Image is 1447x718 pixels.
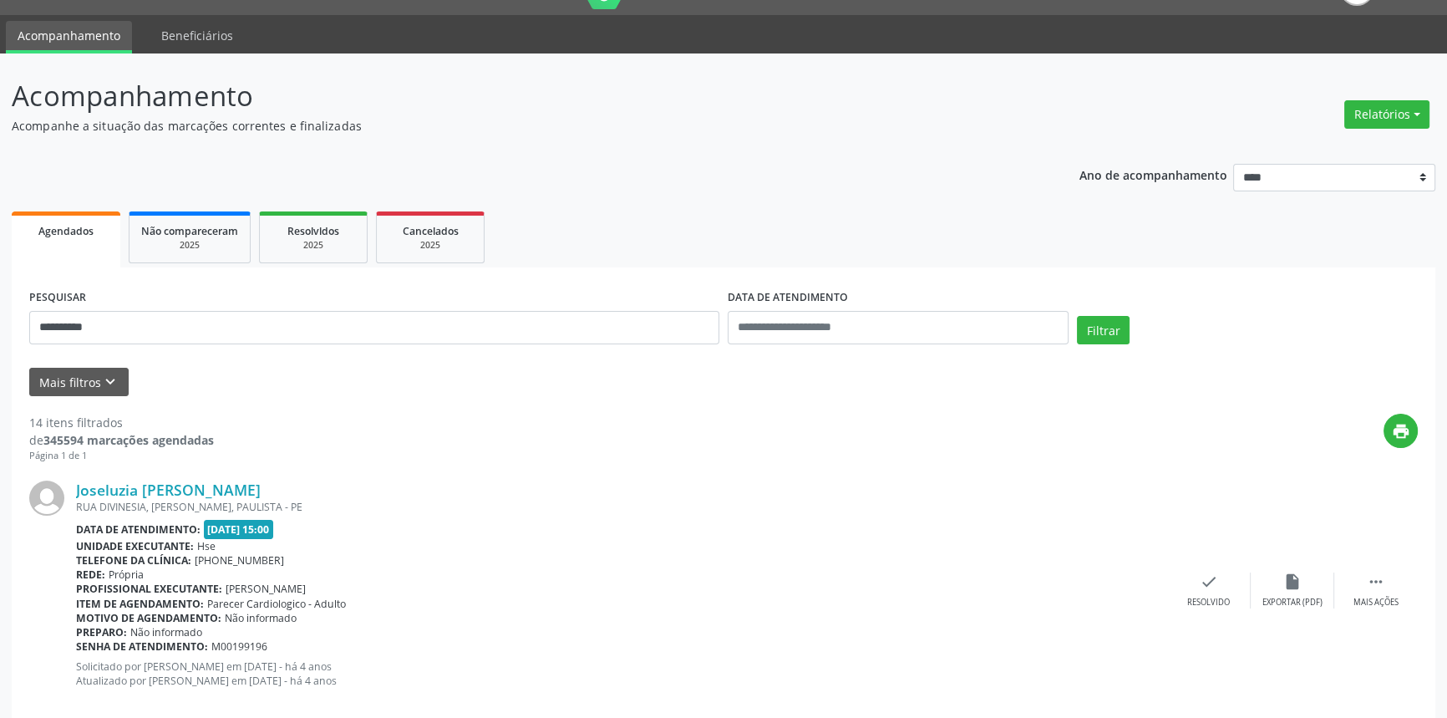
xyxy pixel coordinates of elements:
[101,373,119,391] i: keyboard_arrow_down
[1367,573,1385,591] i: 
[728,285,848,311] label: DATA DE ATENDIMENTO
[1353,597,1399,609] div: Mais ações
[29,285,86,311] label: PESQUISAR
[195,553,284,568] span: [PHONE_NUMBER]
[76,539,194,553] b: Unidade executante:
[76,611,221,625] b: Motivo de agendamento:
[12,75,1008,117] p: Acompanhamento
[388,239,472,252] div: 2025
[130,625,202,639] span: Não informado
[287,224,339,238] span: Resolvidos
[76,582,222,596] b: Profissional executante:
[76,625,127,639] b: Preparo:
[38,224,94,238] span: Agendados
[76,522,201,537] b: Data de atendimento:
[76,659,1167,688] p: Solicitado por [PERSON_NAME] em [DATE] - há 4 anos Atualizado por [PERSON_NAME] em [DATE] - há 4 ...
[1262,597,1323,609] div: Exportar (PDF)
[76,500,1167,514] div: RUA DIVINESIA, [PERSON_NAME], PAULISTA - PE
[1079,164,1227,185] p: Ano de acompanhamento
[1283,573,1302,591] i: insert_drive_file
[43,432,214,448] strong: 345594 marcações agendadas
[29,414,214,431] div: 14 itens filtrados
[1392,422,1410,440] i: print
[141,224,238,238] span: Não compareceram
[197,539,216,553] span: Hse
[76,639,208,654] b: Senha de atendimento:
[272,239,355,252] div: 2025
[76,553,191,568] b: Telefone da clínica:
[29,449,214,463] div: Página 1 de 1
[109,568,144,582] span: Própria
[1077,316,1130,344] button: Filtrar
[29,431,214,449] div: de
[211,639,267,654] span: M00199196
[207,597,346,611] span: Parecer Cardiologico - Adulto
[76,568,105,582] b: Rede:
[403,224,459,238] span: Cancelados
[1384,414,1418,448] button: print
[150,21,245,50] a: Beneficiários
[1187,597,1230,609] div: Resolvido
[12,117,1008,135] p: Acompanhe a situação das marcações correntes e finalizadas
[29,481,64,516] img: img
[6,21,132,53] a: Acompanhamento
[1344,100,1429,129] button: Relatórios
[29,368,129,397] button: Mais filtroskeyboard_arrow_down
[226,582,306,596] span: [PERSON_NAME]
[1200,573,1218,591] i: check
[76,481,261,499] a: Joseluzia [PERSON_NAME]
[204,520,274,539] span: [DATE] 15:00
[141,239,238,252] div: 2025
[76,597,204,611] b: Item de agendamento:
[225,611,297,625] span: Não informado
